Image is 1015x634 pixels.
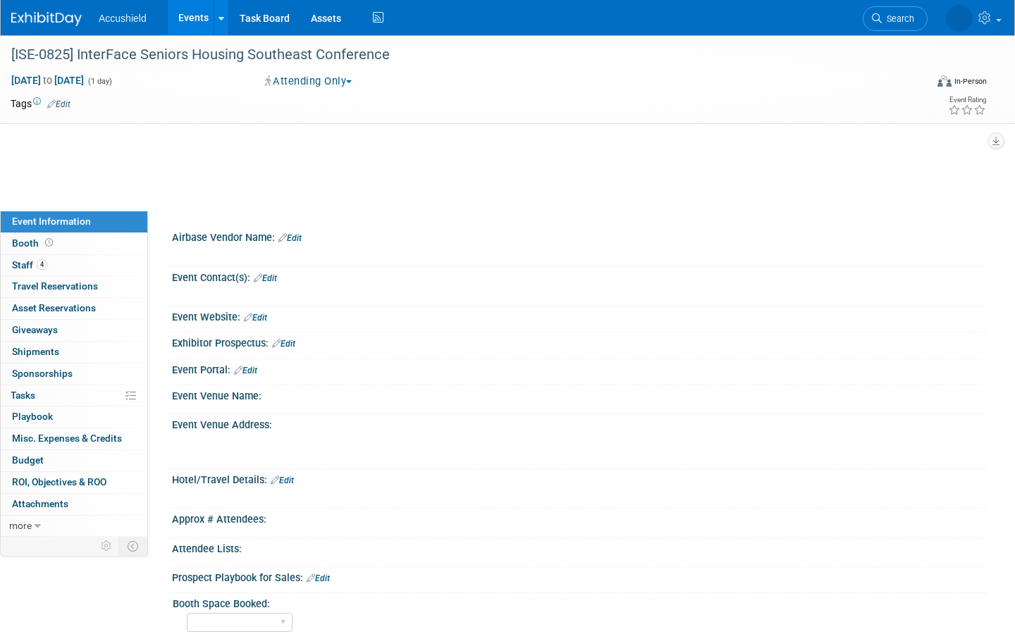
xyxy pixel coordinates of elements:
[99,13,147,24] span: Accushield
[172,267,987,285] div: Event Contact(s):
[172,359,987,378] div: Event Portal:
[9,520,32,531] span: more
[172,469,987,487] div: Hotel/Travel Details:
[1,472,147,493] a: ROI, Objectives & ROO
[12,368,73,379] span: Sponsorships
[863,6,928,31] a: Search
[94,537,119,555] td: Personalize Event Tab Strip
[11,74,85,87] span: [DATE] [DATE]
[172,385,987,403] div: Event Venue Name:
[11,12,82,26] img: ExhibitDay
[12,237,56,249] span: Booth
[119,537,148,555] td: Toggle Event Tabs
[172,227,987,245] div: Airbase Vendor Name:
[1,255,147,276] a: Staff4
[1,385,147,406] a: Tasks
[12,346,59,357] span: Shipments
[11,97,70,111] td: Tags
[172,567,987,585] div: Prospect Playbook for Sales:
[1,233,147,254] a: Booth
[6,42,904,68] div: [ISE-0825] InterFace Seniors Housing Southeast Conference
[272,339,295,349] a: Edit
[1,428,147,449] a: Misc. Expenses & Credits
[12,454,44,466] span: Budget
[12,259,47,271] span: Staff
[172,538,987,556] div: Attendee Lists:
[12,411,53,422] span: Playbook
[244,313,267,323] a: Edit
[1,211,147,232] a: Event Information
[1,276,147,297] a: Travel Reservations
[12,302,96,313] span: Asset Reservations
[278,233,302,243] a: Edit
[87,77,112,86] span: (1 day)
[12,498,68,509] span: Attachments
[12,280,98,292] span: Travel Reservations
[1,494,147,515] a: Attachments
[954,76,987,87] div: In-Person
[1,298,147,319] a: Asset Reservations
[11,390,35,401] span: Tasks
[1,406,147,428] a: Playbook
[1,342,147,363] a: Shipments
[946,5,973,32] img: Josh Harris
[173,593,980,611] div: Booth Space Booked:
[12,433,122,444] span: Misc. Expenses & Credits
[172,332,987,351] div: Exhibitor Prospectus:
[882,13,914,24] span: Search
[1,450,147,471] a: Budget
[271,475,294,485] a: Edit
[172,509,987,526] div: Approx # Attendees:
[307,573,330,583] a: Edit
[172,306,987,325] div: Event Website:
[41,75,54,86] span: to
[1,516,147,537] a: more
[12,476,106,487] span: ROI, Objectives & ROO
[234,366,257,375] a: Edit
[937,75,952,87] img: Format-Inperson.png
[1,320,147,341] a: Giveaways
[254,273,277,283] a: Edit
[260,74,358,89] button: Attending Only
[1,363,147,385] a: Sponsorships
[842,73,987,94] div: Event Format
[37,259,47,270] span: 4
[948,97,986,104] div: Event Rating
[172,414,987,432] div: Event Venue Address:
[12,216,91,227] span: Event Information
[42,237,56,248] span: Booth not reserved yet
[47,99,70,109] a: Edit
[12,324,58,335] span: Giveaways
